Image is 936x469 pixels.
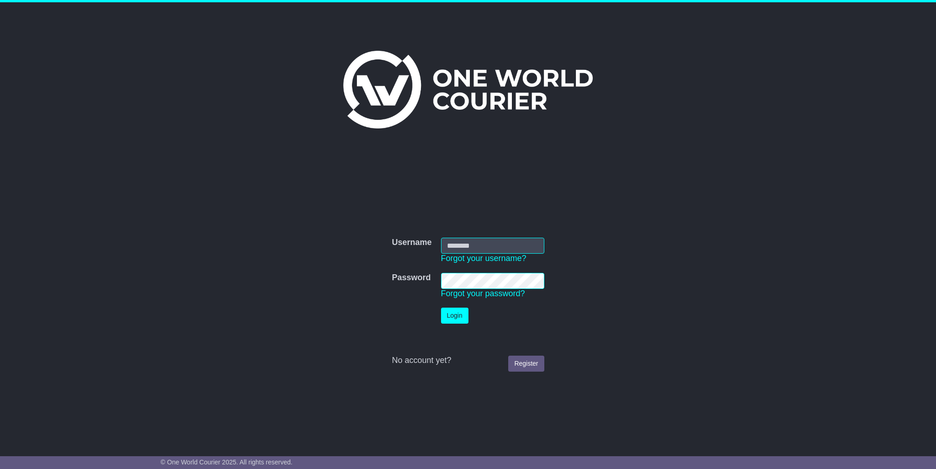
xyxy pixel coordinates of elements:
[392,238,431,248] label: Username
[441,289,525,298] a: Forgot your password?
[343,51,593,128] img: One World
[441,254,526,263] a: Forgot your username?
[508,356,544,372] a: Register
[392,273,431,283] label: Password
[392,356,544,366] div: No account yet?
[441,308,468,324] button: Login
[160,458,292,466] span: © One World Courier 2025. All rights reserved.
